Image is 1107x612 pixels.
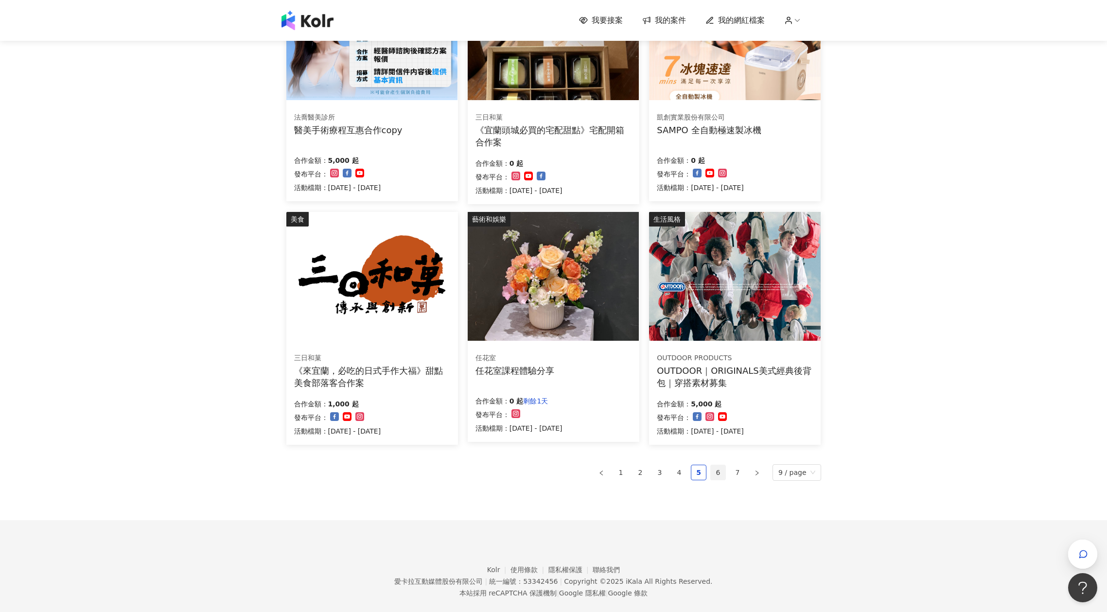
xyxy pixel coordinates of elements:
[475,157,510,169] p: 合作金額：
[691,398,721,410] p: 5,000 起
[711,465,725,480] a: 6
[657,425,744,437] p: 活動檔期：[DATE] - [DATE]
[560,577,562,585] span: |
[475,422,562,434] p: 活動檔期：[DATE] - [DATE]
[557,589,559,597] span: |
[475,409,510,420] p: 發布平台：
[657,124,761,136] div: SAMPO 全自動極速製冰機
[468,212,639,341] img: 插花互惠體驗
[606,589,608,597] span: |
[579,15,623,26] a: 我要接案
[510,157,524,169] p: 0 起
[593,566,620,574] a: 聯絡我們
[655,15,686,26] span: 我的案件
[649,212,685,227] div: 生活風格
[294,182,381,193] p: 活動檔期：[DATE] - [DATE]
[328,155,359,166] p: 5,000 起
[594,465,609,480] li: Previous Page
[523,395,548,407] p: 剩餘1天
[657,365,813,389] div: OUTDOOR｜ORIGINALS美式經典後背包｜穿搭素材募集
[633,465,648,480] li: 2
[475,365,554,377] div: 任花室課程體驗分享
[294,155,328,166] p: 合作金額：
[730,465,745,480] a: 7
[294,398,328,410] p: 合作金額：
[649,212,820,341] img: 【OUTDOOR】ORIGINALS美式經典後背包M
[592,15,623,26] span: 我要接案
[475,171,510,183] p: 發布平台：
[475,124,632,148] div: 《宜蘭頭城必買的宅配甜點》宅配開箱合作案
[286,212,457,341] img: 三日和菓｜手作大福甜點體驗 × 宜蘭在地散策推薦
[394,577,483,585] div: 愛卡拉互動媒體股份有限公司
[754,470,760,476] span: right
[691,465,706,480] a: 5
[294,365,450,389] div: 《來宜蘭，必吃的日式手作大福》甜點美食部落客合作案
[594,465,609,480] button: left
[489,577,558,585] div: 統一編號：53342456
[475,185,562,196] p: 活動檔期：[DATE] - [DATE]
[510,395,524,407] p: 0 起
[294,113,403,122] div: 法喬醫美診所
[705,15,765,26] a: 我的網紅檔案
[633,465,648,480] a: 2
[657,353,812,363] div: OUTDOOR PRODUCTS
[718,15,765,26] span: 我的網紅檔案
[642,15,686,26] a: 我的案件
[475,353,554,363] div: 任花室
[671,465,687,480] li: 4
[294,425,381,437] p: 活動檔期：[DATE] - [DATE]
[657,398,691,410] p: 合作金額：
[459,587,648,599] span: 本站採用 reCAPTCHA 保護機制
[598,470,604,476] span: left
[294,168,328,180] p: 發布平台：
[749,465,765,480] button: right
[657,155,691,166] p: 合作金額：
[564,577,712,585] div: Copyright © 2025 All Rights Reserved.
[691,155,705,166] p: 0 起
[657,168,691,180] p: 發布平台：
[657,412,691,423] p: 發布平台：
[286,212,309,227] div: 美食
[281,11,334,30] img: logo
[510,566,548,574] a: 使用條款
[730,465,745,480] li: 7
[294,353,450,363] div: 三日和菓
[487,566,510,574] a: Kolr
[614,465,628,480] a: 1
[773,464,821,481] div: Page Size
[475,395,510,407] p: 合作金額：
[559,589,606,597] a: Google 隱私權
[778,465,815,480] span: 9 / page
[485,577,487,585] span: |
[294,124,403,136] div: 醫美手術療程互惠合作copy
[468,212,510,227] div: 藝術和娛樂
[652,465,667,480] a: 3
[294,412,328,423] p: 發布平台：
[626,577,642,585] a: iKala
[475,113,631,122] div: 三日和菓
[672,465,686,480] a: 4
[657,113,761,122] div: 凱創實業股份有限公司
[608,589,648,597] a: Google 條款
[1068,573,1097,602] iframe: Help Scout Beacon - Open
[710,465,726,480] li: 6
[328,398,359,410] p: 1,000 起
[749,465,765,480] li: Next Page
[548,566,593,574] a: 隱私權保護
[657,182,744,193] p: 活動檔期：[DATE] - [DATE]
